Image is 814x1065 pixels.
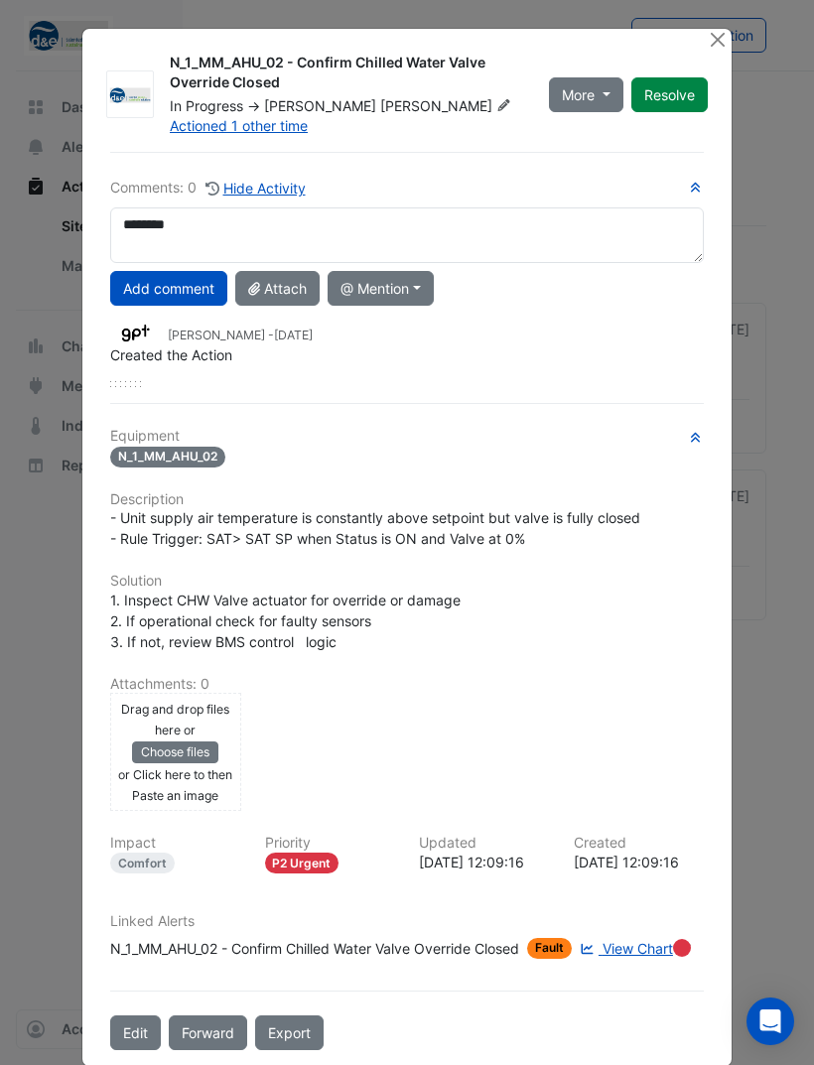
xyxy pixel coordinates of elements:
[574,852,705,872] div: [DATE] 12:09:16
[264,97,376,114] span: [PERSON_NAME]
[265,835,396,852] h6: Priority
[204,177,307,200] button: Hide Activity
[110,913,704,930] h6: Linked Alerts
[603,940,673,957] span: View Chart
[574,835,705,852] h6: Created
[110,323,160,344] img: GPT Retail
[170,117,308,134] a: Actioned 1 other time
[110,853,175,873] div: Comfort
[380,96,515,116] span: [PERSON_NAME]
[132,741,218,763] button: Choose files
[110,573,704,590] h6: Solution
[673,939,691,957] div: Tooltip anchor
[110,177,307,200] div: Comments: 0
[169,1015,247,1050] button: Forward
[576,938,673,959] a: View Chart
[110,938,519,959] div: N_1_MM_AHU_02 - Confirm Chilled Water Valve Override Closed
[110,835,241,852] h6: Impact
[562,84,595,105] span: More
[265,853,339,873] div: P2 Urgent
[549,77,623,112] button: More
[110,271,227,306] button: Add comment
[110,1015,161,1050] button: Edit
[110,592,461,650] span: 1. Inspect CHW Valve actuator for override or damage 2. If operational check for faulty sensors 3...
[707,29,728,50] button: Close
[247,97,260,114] span: ->
[168,327,313,344] small: [PERSON_NAME] -
[110,509,640,547] span: - Unit supply air temperature is constantly above setpoint but valve is fully closed - Rule Trigg...
[274,328,313,342] span: 2025-08-05 12:09:16
[110,447,225,467] span: N_1_MM_AHU_02
[118,767,232,803] small: or Click here to then Paste an image
[110,491,704,508] h6: Description
[121,702,229,737] small: Drag and drop files here or
[527,938,572,959] span: Fault
[419,852,550,872] div: [DATE] 12:09:16
[746,998,794,1045] div: Open Intercom Messenger
[170,97,243,114] span: In Progress
[107,85,153,105] img: D&E Air Conditioning
[110,346,232,363] span: Created the Action
[235,271,320,306] button: Attach
[328,271,434,306] button: @ Mention
[110,428,704,445] h6: Equipment
[631,77,708,112] button: Resolve
[255,1015,324,1050] a: Export
[419,835,550,852] h6: Updated
[110,676,704,693] h6: Attachments: 0
[170,53,525,96] div: N_1_MM_AHU_02 - Confirm Chilled Water Valve Override Closed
